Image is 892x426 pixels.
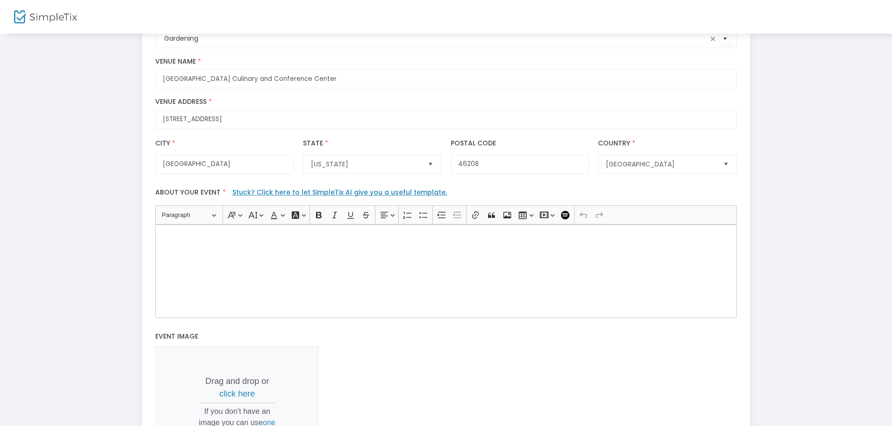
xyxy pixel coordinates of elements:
[155,332,198,341] span: Event Image
[155,58,736,66] label: Venue Name
[424,155,437,173] button: Select
[162,209,210,221] span: Paragraph
[303,138,330,148] label: State
[155,110,736,129] input: Where will the event be taking place?
[155,205,736,224] div: Editor toolbar
[719,29,732,49] button: Select
[155,98,736,106] label: Venue Address
[151,183,741,205] label: About your event
[155,224,736,318] div: Rich Text Editor, main
[451,138,496,148] label: Postal Code
[155,69,736,88] input: What is the name of this venue?
[232,188,447,197] a: Stuck? Click here to let SimpleTix AI give you a useful template.
[606,159,715,169] span: [GEOGRAPHIC_DATA]
[707,33,719,44] span: clear
[719,155,733,173] button: Select
[158,208,221,222] button: Paragraph
[164,34,707,43] input: Select Event Internal Category
[219,389,255,398] span: click here
[155,138,177,148] label: City
[198,375,276,400] p: Drag and drop or
[311,159,420,169] span: [US_STATE]
[598,138,637,148] label: Country
[155,155,294,174] input: City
